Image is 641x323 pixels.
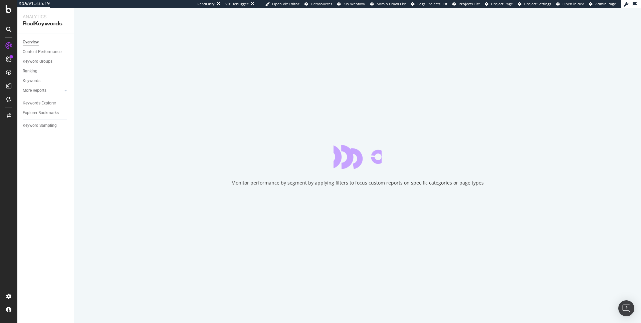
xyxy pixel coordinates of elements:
a: Admin Crawl List [370,1,406,7]
a: Project Settings [518,1,551,7]
div: Explorer Bookmarks [23,109,59,116]
div: Analytics [23,13,68,20]
span: Logs Projects List [417,1,447,6]
div: Monitor performance by segment by applying filters to focus custom reports on specific categories... [231,180,484,186]
div: Keywords [23,77,40,84]
span: Datasources [311,1,332,6]
a: Overview [23,39,69,46]
div: Overview [23,39,39,46]
div: animation [334,145,382,169]
span: Project Page [491,1,513,6]
a: Open Viz Editor [265,1,299,7]
a: Keywords Explorer [23,100,69,107]
span: Projects List [459,1,480,6]
div: Content Performance [23,48,61,55]
div: Open Intercom Messenger [618,300,634,316]
a: Content Performance [23,48,69,55]
a: Projects List [452,1,480,7]
a: Logs Projects List [411,1,447,7]
div: Viz Debugger: [225,1,249,7]
div: ReadOnly: [197,1,215,7]
a: Keyword Groups [23,58,69,65]
a: Explorer Bookmarks [23,109,69,116]
div: Keyword Groups [23,58,52,65]
div: Keywords Explorer [23,100,56,107]
span: KW Webflow [344,1,365,6]
a: Datasources [304,1,332,7]
div: More Reports [23,87,46,94]
div: RealKeywords [23,20,68,28]
span: Admin Crawl List [377,1,406,6]
a: Project Page [485,1,513,7]
div: Keyword Sampling [23,122,57,129]
a: Keyword Sampling [23,122,69,129]
a: Open in dev [556,1,584,7]
a: Ranking [23,68,69,75]
a: Admin Page [589,1,616,7]
span: Project Settings [524,1,551,6]
span: Open in dev [563,1,584,6]
a: KW Webflow [337,1,365,7]
a: Keywords [23,77,69,84]
div: Ranking [23,68,37,75]
a: More Reports [23,87,62,94]
span: Admin Page [595,1,616,6]
span: Open Viz Editor [272,1,299,6]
